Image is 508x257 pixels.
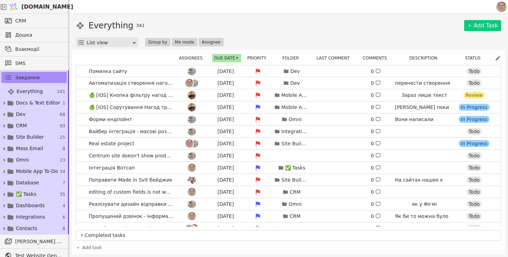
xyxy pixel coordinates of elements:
div: 0 [371,201,381,208]
p: перенести створення при дзвінку [395,80,454,94]
a: Взаємодії [1,44,67,55]
img: Ро [188,212,196,220]
div: Due date [211,54,242,62]
button: Comments [360,54,393,62]
span: Database [16,179,39,186]
span: 🍏 [iOS] Сорутування Нагод треба зверху ті в яких були новіші взаємодії [86,102,176,112]
button: Assignee [199,38,224,46]
span: Форми ендпойнт [86,114,135,125]
span: Centrum site doesn't show products in katalog [86,151,176,161]
div: Folder [275,54,310,62]
p: Зараз лише текст [402,92,447,99]
span: Integrations [16,213,45,221]
span: Реалізувати дизайн відправки різними каналами [86,199,176,209]
span: CRM [16,122,27,129]
span: Завдання [15,74,40,81]
div: [DATE] [210,116,241,123]
span: 7 [63,180,65,186]
p: Site Builder [281,176,309,184]
div: 0 [371,104,381,111]
button: Folder [280,54,305,62]
span: 6 [63,214,65,221]
img: Ро [188,164,196,172]
span: [PERSON_NAME] розсилки [15,238,63,245]
a: Add task [76,244,102,251]
span: Mobile App To-Do [16,168,58,175]
div: Todo [467,176,482,183]
span: CRM [15,17,26,25]
button: Last comment [314,54,356,62]
div: 0 [371,128,381,135]
div: [DATE] [210,92,241,99]
div: 0 [371,80,381,87]
img: Ad [188,200,196,208]
a: [PERSON_NAME] розсилки [1,236,67,247]
span: Mass Email [16,145,43,152]
div: Todo [467,201,482,208]
a: SMS [1,58,67,69]
p: Як би то можна було зробити. [395,213,454,227]
div: [DATE] [210,140,241,147]
div: Todo [467,68,482,75]
img: Ad [188,127,196,136]
img: Ol [188,91,196,99]
div: [DATE] [210,68,241,75]
span: Dashboards [16,202,45,209]
div: [DATE] [210,80,241,87]
img: Ро [185,79,194,87]
a: Вайбер інтеграція - масові розсилкиAd[DATE]Integrations0 Todo [76,126,501,137]
a: Помилка сайтуAd[DATE]Dev0 Todo [76,65,501,77]
span: 34 [59,168,65,175]
button: Status [463,54,487,62]
div: [DATE] [210,225,241,232]
span: [DOMAIN_NAME] [21,3,73,11]
div: 0 [371,68,381,75]
div: 0 [371,116,381,123]
div: [DATE] [210,201,241,208]
img: Ро [188,188,196,196]
span: Omni [16,156,29,164]
div: 0 [371,213,381,220]
p: Dev [290,68,300,75]
a: Форми ендпойнтAd[DATE]Omni0 Вони написалиIn Progress [76,113,501,125]
img: Ad [190,139,198,148]
p: [PERSON_NAME] поки що просто новіші [395,104,454,118]
div: In Progress [459,104,489,111]
div: 0 [371,152,381,159]
p: Omni [289,116,301,123]
div: [DATE] [210,128,241,135]
span: Contacts [16,225,37,232]
span: Дошка [15,31,63,39]
div: In Progress [459,116,489,123]
div: Priority [245,54,273,62]
a: 🍏 [iOS] Сорутування Нагод треба зверху ті в яких були новіші взаємодіїOl[DATE]Mobile App To-Do0 [... [76,101,501,113]
div: [DATE] [210,164,241,172]
button: Assignees [177,54,209,62]
span: SMS [15,60,63,67]
span: 4 [63,202,65,209]
a: Centrum site doesn't show products in katalogAd[DATE]0 Todo [76,150,501,162]
img: Ad [190,79,198,87]
span: Вайбер інтеграція - масові розсилки [86,127,176,137]
p: Site Builder [281,140,309,147]
div: 0 [371,225,381,232]
h1: Everything [88,19,133,32]
div: Todo [467,128,482,135]
p: Contacts [284,225,306,232]
div: 0 [371,164,381,172]
div: [DATE] [210,152,241,159]
a: 🍏 [iOS] Кнопка фільтру нагод має вся спрацьовуватиOl[DATE]Mobile App To-Do0 Зараз лише текстReview [76,89,501,101]
div: Todo [467,152,482,159]
div: Status [458,54,492,62]
span: Автоматизація створення нагоди [86,78,176,88]
a: Real estate projectРоAd[DATE]Site Builder0 In Progress [76,138,501,149]
button: Group by [145,38,170,46]
span: Пропущений дзвінок - інформація про відзвін іншим [86,211,176,221]
a: Інтеграція ВотсапРо[DATE]✅ Tasks0 Todo [76,162,501,174]
img: Ol [188,103,196,111]
img: Ро [185,139,194,148]
a: Пропущений дзвінок - інформація про відзвін іншимРо[DATE]CRM0 Як би то можна було зробити.Todo [76,210,501,222]
span: Dev [16,111,26,118]
a: Поправити Made in Svit бейджикХр[DATE]Site Builder0 На сайтах наших є бейдж.Todo [76,174,501,186]
img: Хр [188,176,196,184]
